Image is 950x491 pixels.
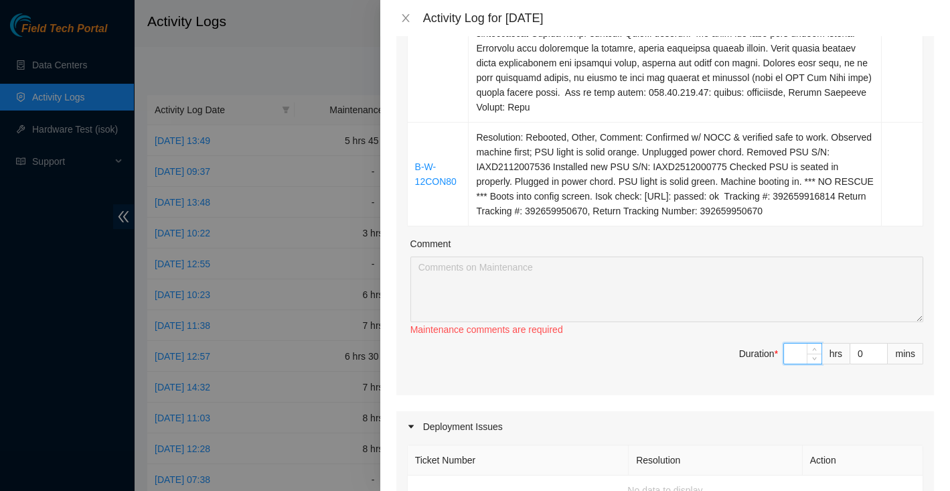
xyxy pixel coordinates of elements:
[396,411,934,442] div: Deployment Issues
[822,343,850,364] div: hrs
[410,322,923,337] div: Maintenance comments are required
[407,423,415,431] span: caret-right
[739,346,778,361] div: Duration
[415,161,457,187] a: B-W-12CON80
[469,123,882,226] td: Resolution: Rebooted, Other, Comment: Confirmed w/ NOCC & verified safe to work. Observed machine...
[410,236,451,251] label: Comment
[807,344,821,354] span: Increase Value
[803,445,923,476] th: Action
[888,343,923,364] div: mins
[811,355,819,363] span: down
[423,11,934,25] div: Activity Log for [DATE]
[629,445,803,476] th: Resolution
[400,13,411,23] span: close
[807,354,821,364] span: Decrease Value
[408,445,629,476] th: Ticket Number
[396,12,415,25] button: Close
[410,257,923,322] textarea: Comment
[811,345,819,353] span: up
